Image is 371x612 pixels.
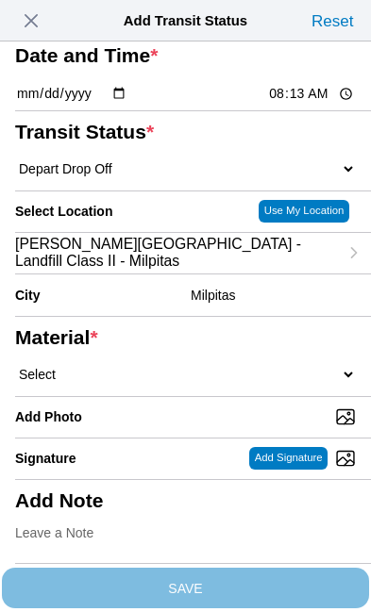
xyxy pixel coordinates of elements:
[15,44,348,67] ion-label: Date and Time
[15,121,348,143] ion-label: Transit Status
[15,326,348,349] ion-label: Material
[249,447,328,470] ion-button: Add Signature
[15,288,183,303] ion-label: City
[15,204,112,219] label: Select Location
[15,451,76,466] label: Signature
[307,6,358,36] ion-button: Reset
[259,200,349,223] ion-button: Use My Location
[15,489,348,512] ion-label: Add Note
[15,236,338,270] span: [PERSON_NAME][GEOGRAPHIC_DATA] - Landfill Class II - Milpitas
